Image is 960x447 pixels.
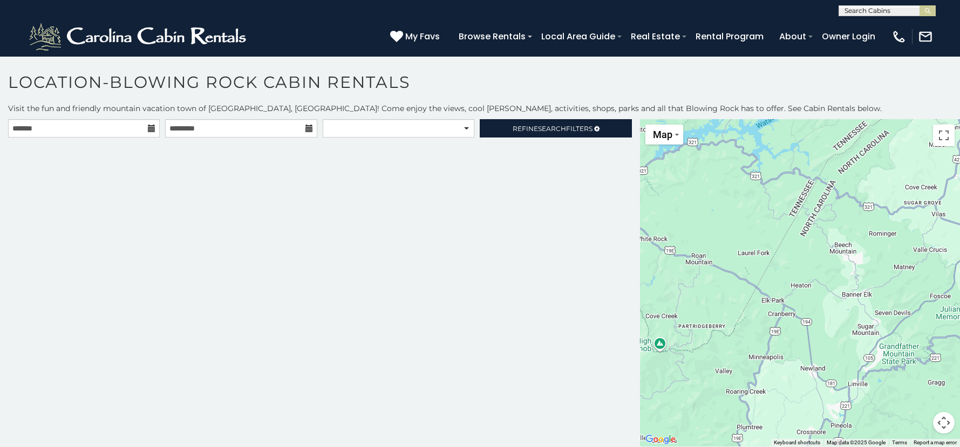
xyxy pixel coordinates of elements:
[405,30,440,43] span: My Favs
[918,29,933,44] img: mail-regular-white.png
[645,125,683,145] button: Change map style
[774,27,812,46] a: About
[453,27,531,46] a: Browse Rentals
[690,27,769,46] a: Rental Program
[933,412,955,434] button: Map camera controls
[653,129,672,140] span: Map
[914,439,957,445] a: Report a map error
[625,27,685,46] a: Real Estate
[538,125,566,133] span: Search
[933,125,955,146] button: Toggle fullscreen view
[536,27,621,46] a: Local Area Guide
[643,432,678,446] a: Open this area in Google Maps (opens a new window)
[480,119,631,137] a: RefineSearchFilters
[27,20,251,53] img: White-1-2.png
[892,439,907,445] a: Terms (opens in new tab)
[827,439,886,445] span: Map data ©2025 Google
[513,125,593,133] span: Refine Filters
[643,432,678,446] img: Google
[891,29,907,44] img: phone-regular-white.png
[774,439,820,446] button: Keyboard shortcuts
[390,30,442,44] a: My Favs
[816,27,881,46] a: Owner Login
